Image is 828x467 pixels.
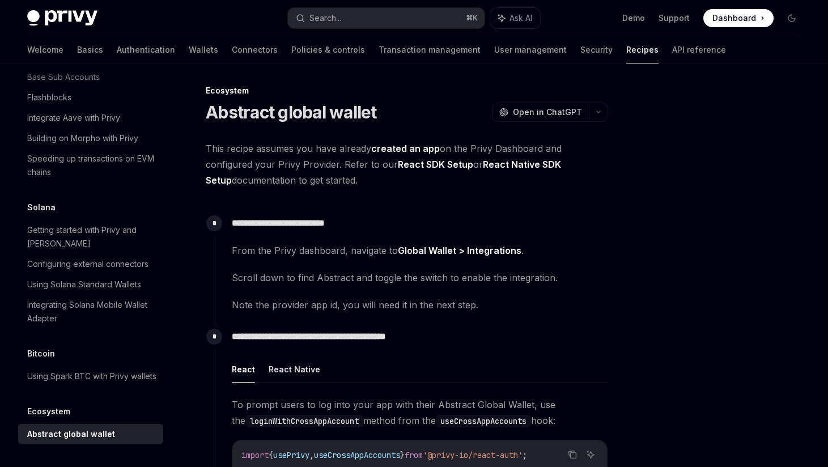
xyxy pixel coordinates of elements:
a: Recipes [626,36,659,63]
a: Getting started with Privy and [PERSON_NAME] [18,220,163,254]
span: , [309,450,314,460]
span: This recipe assumes you have already on the Privy Dashboard and configured your Privy Provider. R... [206,141,608,188]
span: Note the provider app id, you will need it in the next step. [232,297,608,313]
a: Using Solana Standard Wallets [18,274,163,295]
div: Using Solana Standard Wallets [27,278,141,291]
a: Dashboard [703,9,774,27]
a: Demo [622,12,645,24]
div: Integrating Solana Mobile Wallet Adapter [27,298,156,325]
span: from [405,450,423,460]
div: Configuring external connectors [27,257,148,271]
a: Flashblocks [18,87,163,108]
a: Global Wallet > Integrations [398,245,521,257]
span: Ask AI [509,12,532,24]
a: Support [659,12,690,24]
span: To prompt users to log into your app with their Abstract Global Wallet, use the method from the h... [232,397,608,428]
a: Transaction management [379,36,481,63]
span: import [241,450,269,460]
div: Integrate Aave with Privy [27,111,120,125]
h1: Abstract global wallet [206,102,377,122]
div: Getting started with Privy and [PERSON_NAME] [27,223,156,251]
h5: Solana [27,201,56,214]
span: Open in ChatGPT [513,107,582,118]
a: Security [580,36,613,63]
div: Speeding up transactions on EVM chains [27,152,156,179]
div: Ecosystem [206,85,608,96]
span: ⌘ K [466,14,478,23]
a: Integrating Solana Mobile Wallet Adapter [18,295,163,329]
span: usePrivy [273,450,309,460]
button: Toggle dark mode [783,9,801,27]
div: Building on Morpho with Privy [27,131,138,145]
button: React [232,356,255,383]
button: Copy the contents from the code block [565,447,580,462]
button: React Native [269,356,320,383]
strong: Global Wallet > Integrations [398,245,521,256]
a: API reference [672,36,726,63]
a: Basics [77,36,103,63]
img: dark logo [27,10,97,26]
a: Welcome [27,36,63,63]
a: User management [494,36,567,63]
span: useCrossAppAccounts [314,450,400,460]
a: Policies & controls [291,36,365,63]
div: Abstract global wallet [27,427,115,441]
a: Configuring external connectors [18,254,163,274]
a: Building on Morpho with Privy [18,128,163,148]
a: Speeding up transactions on EVM chains [18,148,163,182]
span: { [269,450,273,460]
div: Using Spark BTC with Privy wallets [27,370,156,383]
button: Ask AI [490,8,540,28]
div: Flashblocks [27,91,71,104]
code: loginWithCrossAppAccount [245,415,363,427]
span: From the Privy dashboard, navigate to . [232,243,608,258]
h5: Bitcoin [27,347,55,360]
a: Integrate Aave with Privy [18,108,163,128]
code: useCrossAppAccounts [436,415,531,427]
span: } [400,450,405,460]
span: '@privy-io/react-auth' [423,450,523,460]
span: Scroll down to find Abstract and toggle the switch to enable the integration. [232,270,608,286]
a: React SDK Setup [398,159,473,171]
a: created an app [371,143,440,155]
a: Authentication [117,36,175,63]
a: Using Spark BTC with Privy wallets [18,366,163,387]
span: ; [523,450,527,460]
button: Search...⌘K [288,8,484,28]
button: Ask AI [583,447,598,462]
h5: Ecosystem [27,405,70,418]
span: Dashboard [712,12,756,24]
a: Connectors [232,36,278,63]
a: Abstract global wallet [18,424,163,444]
div: Search... [309,11,341,25]
button: Open in ChatGPT [492,103,589,122]
a: Wallets [189,36,218,63]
